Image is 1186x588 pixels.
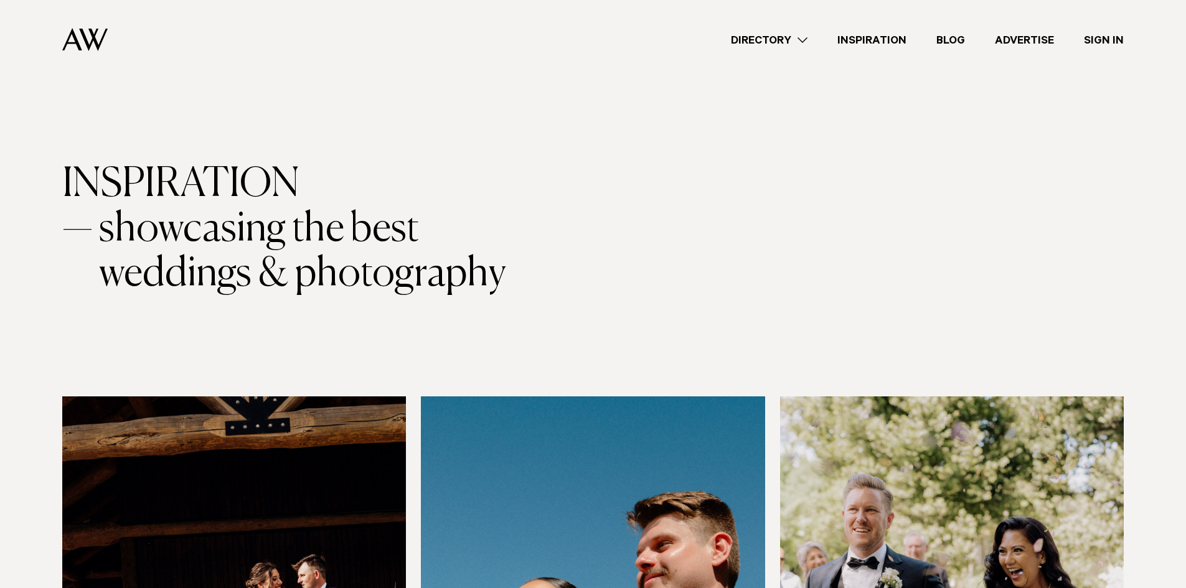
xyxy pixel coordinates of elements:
a: Directory [716,32,822,49]
a: Advertise [980,32,1069,49]
a: Sign In [1069,32,1139,49]
h1: INSPIRATION [62,162,1124,297]
a: Inspiration [822,32,921,49]
span: showcasing the best weddings & photography [99,207,560,297]
span: — [62,207,93,297]
img: Auckland Weddings Logo [62,28,108,51]
a: Blog [921,32,980,49]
